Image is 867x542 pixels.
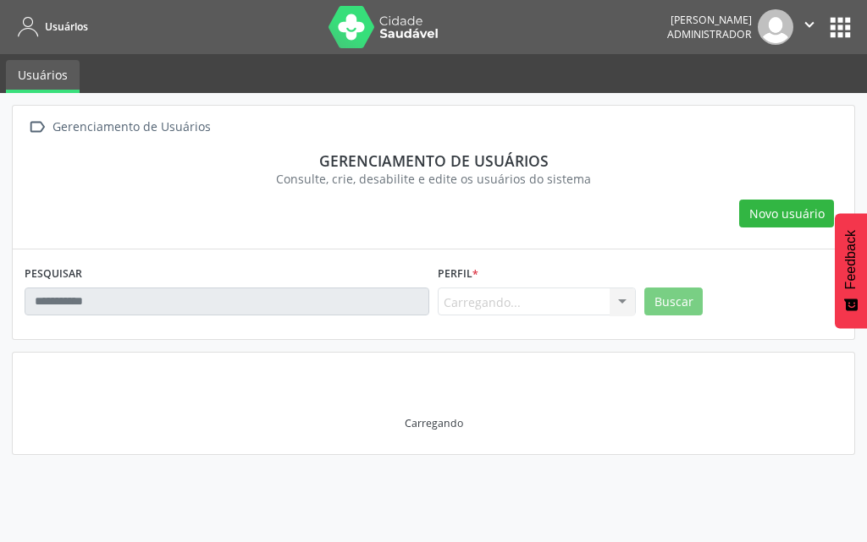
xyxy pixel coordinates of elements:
[843,230,859,289] span: Feedback
[826,13,855,42] button: apps
[667,27,752,41] span: Administrador
[45,19,88,34] span: Usuários
[438,261,478,287] label: Perfil
[793,9,826,45] button: 
[12,13,88,41] a: Usuários
[758,9,793,45] img: img
[644,287,703,316] button: Buscar
[835,213,867,328] button: Feedback - Mostrar pesquisa
[405,416,463,430] div: Carregando
[36,170,831,188] div: Consulte, crie, desabilite e edite os usuários do sistema
[25,115,49,140] i: 
[49,115,213,140] div: Gerenciamento de Usuários
[36,151,831,170] div: Gerenciamento de usuários
[25,115,213,140] a:  Gerenciamento de Usuários
[739,200,834,228] button: Novo usuário
[667,13,752,27] div: [PERSON_NAME]
[25,261,82,287] label: PESQUISAR
[749,205,825,222] span: Novo usuário
[800,15,819,34] i: 
[6,60,80,93] a: Usuários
